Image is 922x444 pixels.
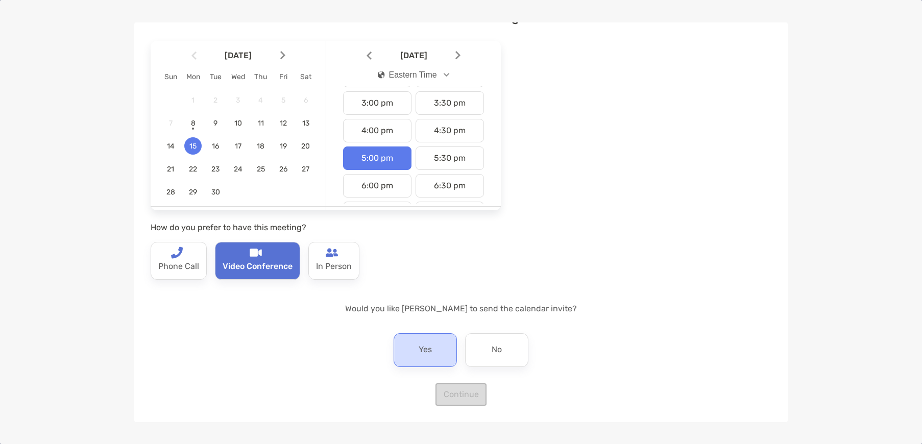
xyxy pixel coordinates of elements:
span: 17 [229,142,247,151]
span: 28 [162,188,179,196]
div: 3:30 pm [416,91,484,115]
img: type-call [171,246,183,259]
img: Arrow icon [367,51,372,60]
span: 11 [252,119,270,128]
span: 14 [162,142,179,151]
img: Arrow icon [280,51,285,60]
span: 4 [252,96,270,105]
span: 25 [252,165,270,174]
div: Mon [182,72,204,81]
span: [DATE] [374,51,453,60]
span: 15 [184,142,202,151]
div: 3:00 pm [343,91,411,115]
span: 1 [184,96,202,105]
img: Open dropdown arrow [444,73,450,77]
div: Eastern Time [378,70,437,80]
span: 19 [275,142,292,151]
div: 7:30 pm [416,202,484,225]
div: Wed [227,72,249,81]
span: 12 [275,119,292,128]
p: Video Conference [223,259,293,275]
span: 8 [184,119,202,128]
span: 9 [207,119,224,128]
span: 29 [184,188,202,196]
p: Yes [419,342,432,358]
img: icon [378,71,385,79]
span: 2 [207,96,224,105]
span: 21 [162,165,179,174]
span: 18 [252,142,270,151]
img: Arrow icon [455,51,460,60]
div: Fri [272,72,295,81]
span: 13 [297,119,314,128]
span: 6 [297,96,314,105]
p: No [492,342,502,358]
img: Arrow icon [191,51,197,60]
span: 10 [229,119,247,128]
span: [DATE] [199,51,278,60]
span: 23 [207,165,224,174]
button: iconEastern Time [369,63,458,87]
span: 30 [207,188,224,196]
div: 5:00 pm [343,146,411,170]
span: 3 [229,96,247,105]
p: In Person [316,259,352,275]
div: Sat [295,72,317,81]
span: 26 [275,165,292,174]
span: 22 [184,165,202,174]
div: Sun [159,72,182,81]
span: 27 [297,165,314,174]
div: 7:00 pm [343,202,411,225]
div: 4:30 pm [416,119,484,142]
div: 6:00 pm [343,174,411,198]
p: Phone Call [158,259,199,275]
span: 16 [207,142,224,151]
span: 20 [297,142,314,151]
div: 6:30 pm [416,174,484,198]
span: 24 [229,165,247,174]
div: Thu [250,72,272,81]
div: 5:30 pm [416,146,484,170]
p: Would you like [PERSON_NAME] to send the calendar invite? [151,302,771,315]
p: How do you prefer to have this meeting? [151,221,501,234]
img: type-call [250,246,262,259]
span: 7 [162,119,179,128]
span: 5 [275,96,292,105]
div: Tue [204,72,227,81]
div: 4:00 pm [343,119,411,142]
img: type-call [326,246,338,259]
